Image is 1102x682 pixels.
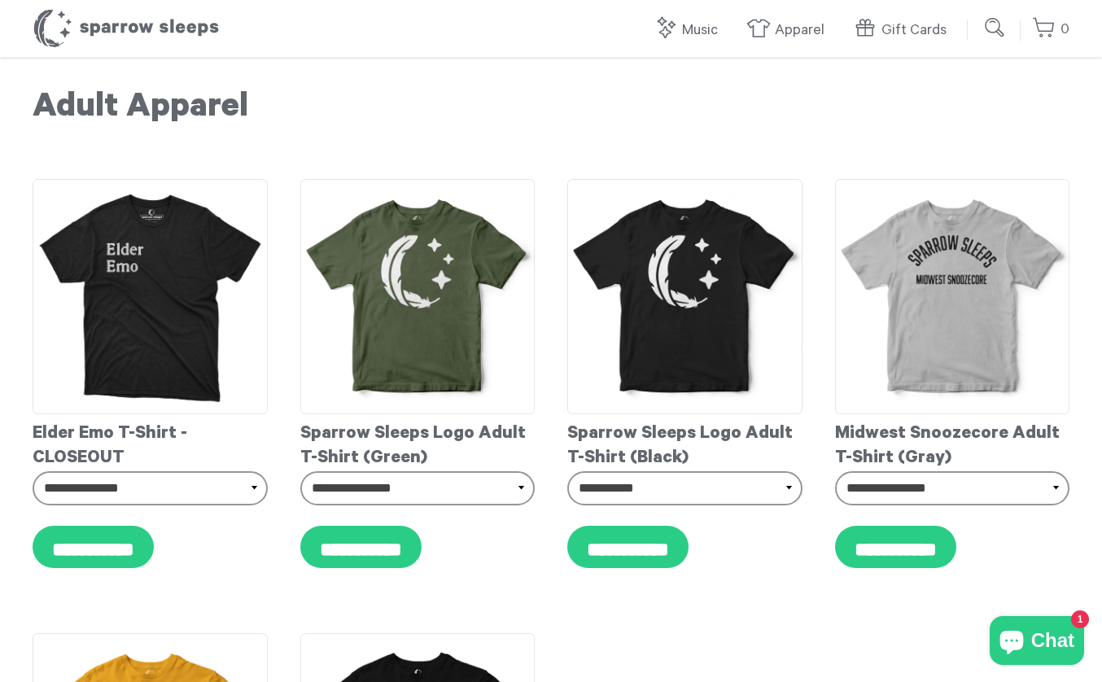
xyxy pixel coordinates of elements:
[835,414,1070,471] div: Midwest Snoozecore Adult T-Shirt (Gray)
[567,414,802,471] div: Sparrow Sleeps Logo Adult T-Shirt (Black)
[746,13,833,48] a: Apparel
[654,13,726,48] a: Music
[33,414,268,471] div: Elder Emo T-Shirt - CLOSEOUT
[33,8,220,49] h1: Sparrow Sleeps
[835,179,1070,414] img: SparrowSleeps-midwestsnoozecore-athleticgray-mockup_grande.png
[33,90,1069,130] h1: Adult Apparel
[985,616,1089,669] inbox-online-store-chat: Shopify online store chat
[853,13,955,48] a: Gift Cards
[33,179,268,414] img: ElderEmoAdultT-Shirt_grande.jpg
[300,414,536,471] div: Sparrow Sleeps Logo Adult T-Shirt (Green)
[979,11,1012,44] input: Submit
[300,179,536,414] img: SparrowSleeps-logotee-armygreen-mockup_grande.png
[1032,12,1069,47] a: 0
[567,179,802,414] img: SparrowSleeps-logotee-black-mockup_grande.png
